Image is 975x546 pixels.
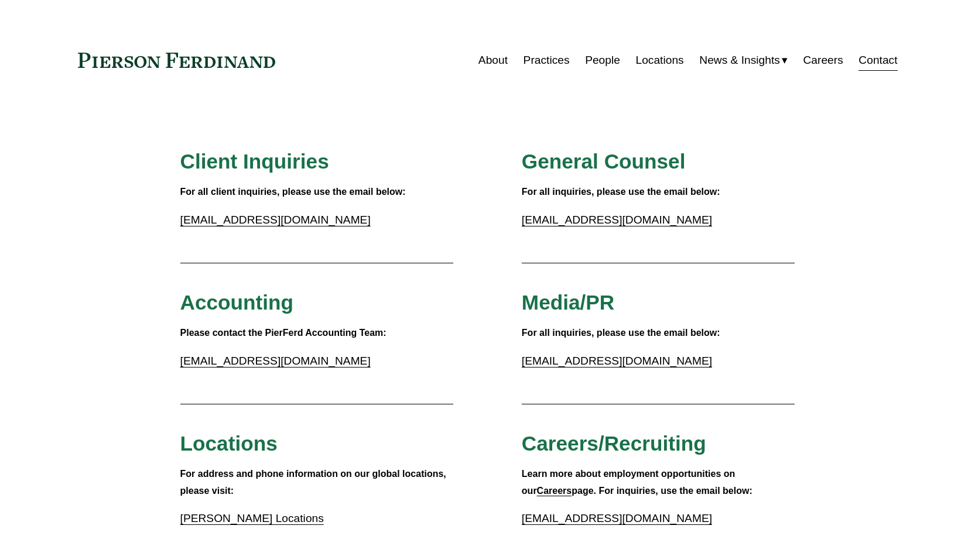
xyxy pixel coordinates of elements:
[180,512,324,524] a: [PERSON_NAME] Locations
[522,512,712,524] a: [EMAIL_ADDRESS][DOMAIN_NAME]
[522,432,706,455] span: Careers/Recruiting
[180,432,278,455] span: Locations
[180,187,406,197] strong: For all client inquiries, please use the email below:
[180,214,371,226] a: [EMAIL_ADDRESS][DOMAIN_NAME]
[180,355,371,367] a: [EMAIL_ADDRESS][DOMAIN_NAME]
[180,150,329,173] span: Client Inquiries
[180,291,294,314] span: Accounting
[699,49,788,71] a: folder dropdown
[522,214,712,226] a: [EMAIL_ADDRESS][DOMAIN_NAME]
[524,49,570,71] a: Practices
[858,49,897,71] a: Contact
[636,49,684,71] a: Locations
[180,328,386,338] strong: Please contact the PierFerd Accounting Team:
[572,486,752,496] strong: page. For inquiries, use the email below:
[699,50,780,71] span: News & Insights
[522,150,686,173] span: General Counsel
[522,355,712,367] a: [EMAIL_ADDRESS][DOMAIN_NAME]
[537,486,572,496] a: Careers
[522,291,614,314] span: Media/PR
[803,49,843,71] a: Careers
[522,469,738,496] strong: Learn more about employment opportunities on our
[522,187,720,197] strong: For all inquiries, please use the email below:
[478,49,508,71] a: About
[522,328,720,338] strong: For all inquiries, please use the email below:
[585,49,620,71] a: People
[180,469,449,496] strong: For address and phone information on our global locations, please visit:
